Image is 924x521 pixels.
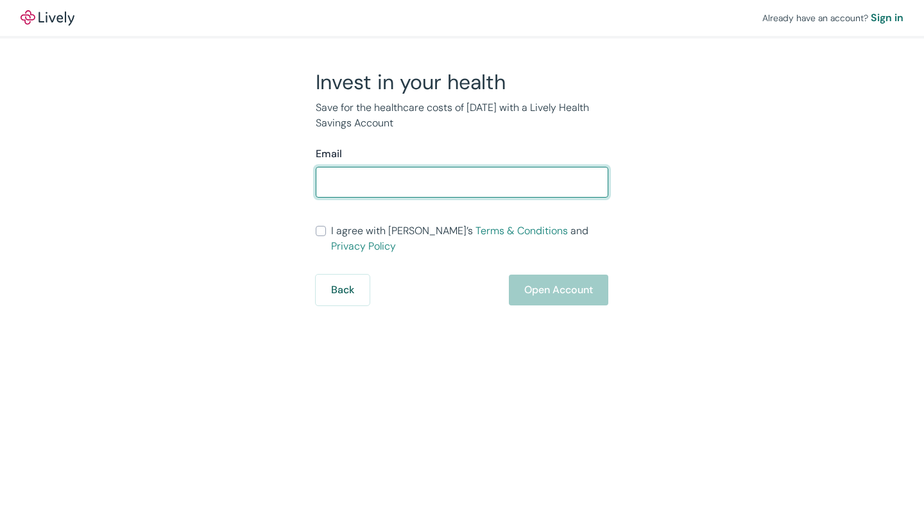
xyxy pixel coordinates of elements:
[21,10,74,26] img: Lively
[21,10,74,26] a: LivelyLively
[871,10,903,26] a: Sign in
[331,239,396,253] a: Privacy Policy
[331,223,608,254] span: I agree with [PERSON_NAME]’s and
[475,224,568,237] a: Terms & Conditions
[316,100,608,131] p: Save for the healthcare costs of [DATE] with a Lively Health Savings Account
[316,275,370,305] button: Back
[762,10,903,26] div: Already have an account?
[316,69,608,95] h2: Invest in your health
[316,146,342,162] label: Email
